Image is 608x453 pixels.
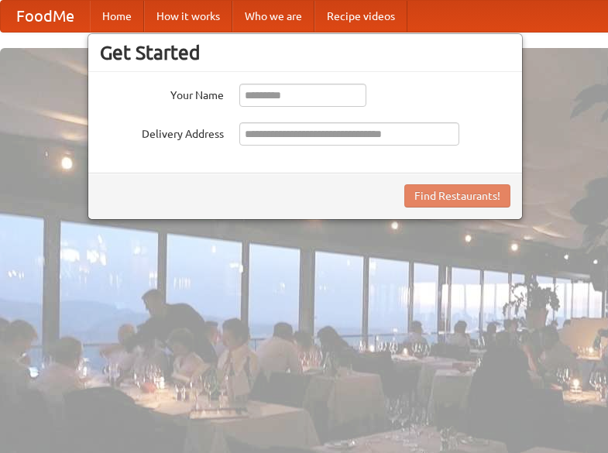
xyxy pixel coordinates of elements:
[100,41,510,64] h3: Get Started
[100,84,224,103] label: Your Name
[90,1,144,32] a: Home
[144,1,232,32] a: How it works
[232,1,314,32] a: Who we are
[100,122,224,142] label: Delivery Address
[1,1,90,32] a: FoodMe
[314,1,407,32] a: Recipe videos
[404,184,510,208] button: Find Restaurants!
